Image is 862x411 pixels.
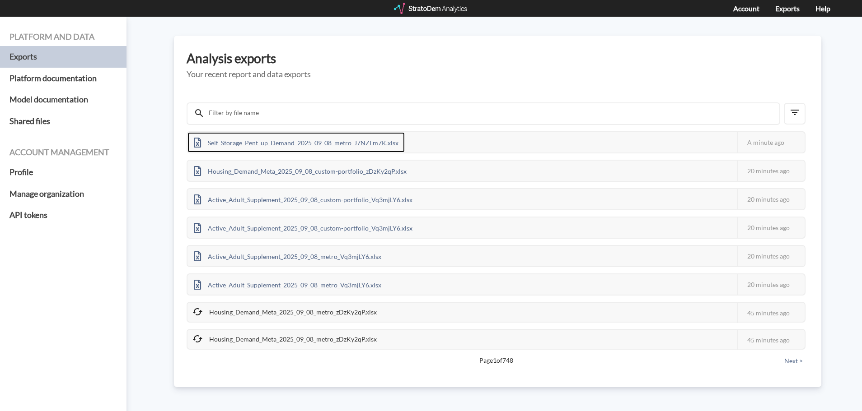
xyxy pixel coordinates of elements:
[737,161,805,181] div: 20 minutes ago
[187,274,388,295] div: Active_Adult_Supplement_2025_09_08_metro_Vq3mjLY6.xlsx
[737,274,805,295] div: 20 minutes ago
[187,246,388,266] div: Active_Adult_Supplement_2025_09_08_metro_Vq3mjLY6.xlsx
[187,51,809,65] h3: Analysis exports
[9,68,117,89] a: Platform documentation
[187,161,413,181] div: Housing_Demand_Meta_2025_09_08_custom-portfolio_zDzKy2qP.xlsx
[737,246,805,266] div: 20 minutes ago
[187,330,383,349] div: Housing_Demand_Meta_2025_09_08_metro_zDzKy2qP.xlsx
[9,111,117,132] a: Shared files
[9,89,117,111] a: Model documentation
[737,189,805,209] div: 20 minutes ago
[187,217,419,238] div: Active_Adult_Supplement_2025_09_08_custom-portfolio_Vq3mjLY6.xlsx
[187,280,388,287] a: Active_Adult_Supplement_2025_09_08_metro_Vq3mjLY6.xlsx
[187,166,413,174] a: Housing_Demand_Meta_2025_09_08_custom-portfolio_zDzKy2qP.xlsx
[9,148,117,157] h4: Account management
[9,183,117,205] a: Manage organization
[737,217,805,238] div: 20 minutes ago
[187,303,383,322] div: Housing_Demand_Meta_2025_09_08_metro_zDzKy2qP.xlsx
[733,4,759,13] a: Account
[782,356,806,366] button: Next >
[737,303,805,323] div: 45 minutes ago
[187,194,419,202] a: Active_Adult_Supplement_2025_09_08_custom-portfolio_Vq3mjLY6.xlsx
[737,132,805,152] div: A minute ago
[187,251,388,259] a: Active_Adult_Supplement_2025_09_08_metro_Vq3mjLY6.xlsx
[815,4,830,13] a: Help
[9,204,117,226] a: API tokens
[187,132,405,152] div: Self_Storage_Pent_up_Demand_2025_09_08_metro_J7NZLm7K.xlsx
[187,189,419,209] div: Active_Adult_Supplement_2025_09_08_custom-portfolio_Vq3mjLY6.xlsx
[208,108,768,118] input: Filter by file name
[187,223,419,231] a: Active_Adult_Supplement_2025_09_08_custom-portfolio_Vq3mjLY6.xlsx
[775,4,800,13] a: Exports
[9,162,117,183] a: Profile
[737,330,805,350] div: 45 minutes ago
[9,32,117,42] h4: Platform and data
[187,70,809,79] h5: Your recent report and data exports
[187,138,405,145] a: Self_Storage_Pent_up_Demand_2025_09_08_metro_J7NZLm7K.xlsx
[218,356,774,365] span: Page 1 of 748
[9,46,117,68] a: Exports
